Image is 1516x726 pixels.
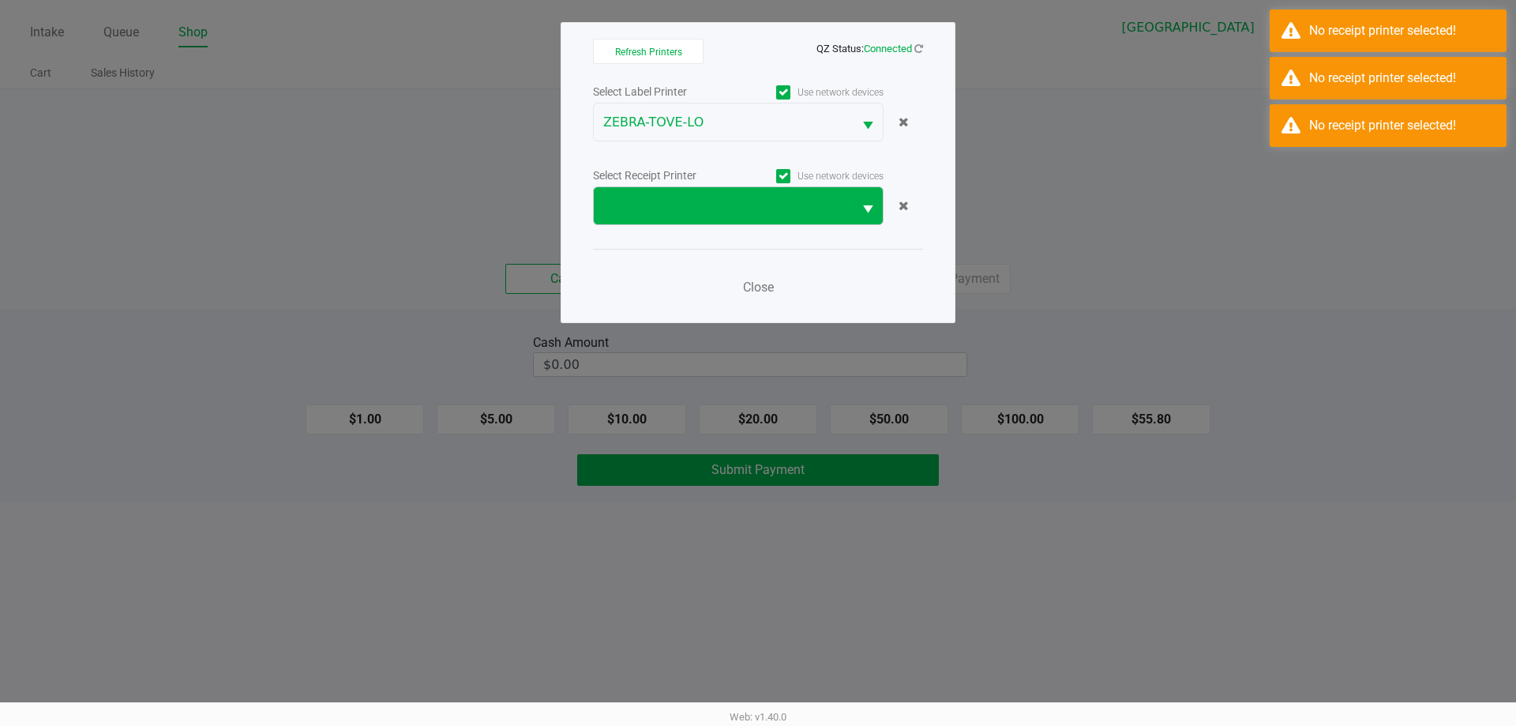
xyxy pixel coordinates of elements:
span: Web: v1.40.0 [730,711,786,723]
button: Select [853,187,883,224]
span: Refresh Printers [615,47,682,58]
span: QZ Status: [816,43,923,55]
label: Use network devices [738,85,884,100]
label: Use network devices [738,169,884,183]
button: Select [853,103,883,141]
button: Close [734,272,782,303]
div: No receipt printer selected! [1309,116,1495,135]
div: No receipt printer selected! [1309,21,1495,40]
span: Close [743,280,774,295]
button: Refresh Printers [593,39,704,64]
div: Select Label Printer [593,84,738,100]
div: Select Receipt Printer [593,167,738,184]
span: Connected [864,43,912,55]
span: ZEBRA-TOVE-LO [603,113,843,132]
div: No receipt printer selected! [1309,69,1495,88]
